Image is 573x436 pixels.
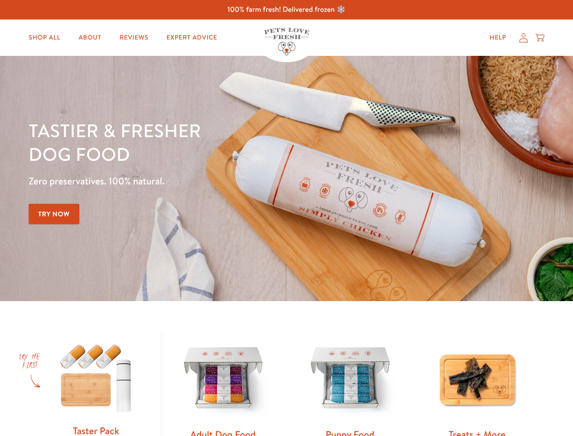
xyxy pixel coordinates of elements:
a: Try Now [29,204,79,224]
a: Reviews [112,29,155,47]
a: About [71,29,108,47]
h1: Tastier & fresher dog food [29,119,372,166]
a: Expert Advice [159,29,225,47]
a: Shop All [21,29,68,47]
p: Zero preservatives. 100% natural. [29,173,372,189]
a: Help [482,29,514,47]
img: Pets Love Fresh [264,28,309,55]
